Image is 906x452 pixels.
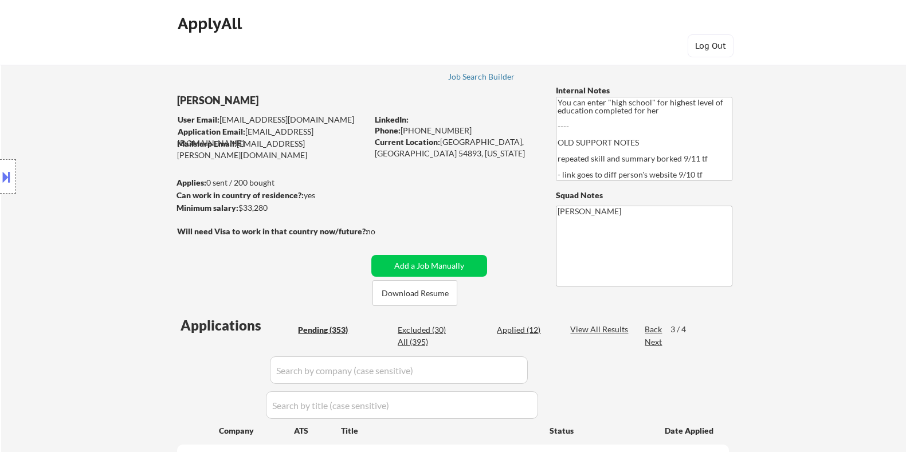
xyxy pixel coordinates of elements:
[177,138,367,160] div: [EMAIL_ADDRESS][PERSON_NAME][DOMAIN_NAME]
[177,190,364,201] div: yes
[298,324,355,336] div: Pending (353)
[556,85,732,96] div: Internal Notes
[497,324,554,336] div: Applied (12)
[177,190,304,200] strong: Can work in country of residence?:
[366,226,399,237] div: no
[178,126,367,148] div: [EMAIL_ADDRESS][DOMAIN_NAME]
[448,72,515,84] a: Job Search Builder
[178,127,245,136] strong: Application Email:
[371,255,487,277] button: Add a Job Manually
[665,425,715,437] div: Date Applied
[177,139,237,148] strong: Mailslurp Email:
[177,202,367,214] div: $33,280
[670,324,697,335] div: 3 / 4
[375,125,401,135] strong: Phone:
[177,93,413,108] div: [PERSON_NAME]
[398,324,455,336] div: Excluded (30)
[645,324,663,335] div: Back
[550,420,648,441] div: Status
[177,203,238,213] strong: Minimum salary:
[688,34,734,57] button: Log Out
[294,425,341,437] div: ATS
[178,14,245,33] div: ApplyAll
[375,125,537,136] div: [PHONE_NUMBER]
[372,280,457,306] button: Download Resume
[375,115,409,124] strong: LinkedIn:
[645,336,663,348] div: Next
[177,177,367,188] div: 0 sent / 200 bought
[181,319,294,332] div: Applications
[177,226,368,236] strong: Will need Visa to work in that country now/future?:
[375,136,537,159] div: [GEOGRAPHIC_DATA], [GEOGRAPHIC_DATA] 54893, [US_STATE]
[270,356,528,384] input: Search by company (case sensitive)
[570,324,632,335] div: View All Results
[178,114,367,125] div: [EMAIL_ADDRESS][DOMAIN_NAME]
[266,391,538,419] input: Search by title (case sensitive)
[375,137,440,147] strong: Current Location:
[398,336,455,348] div: All (395)
[341,425,539,437] div: Title
[556,190,732,201] div: Squad Notes
[448,73,515,81] div: Job Search Builder
[219,425,294,437] div: Company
